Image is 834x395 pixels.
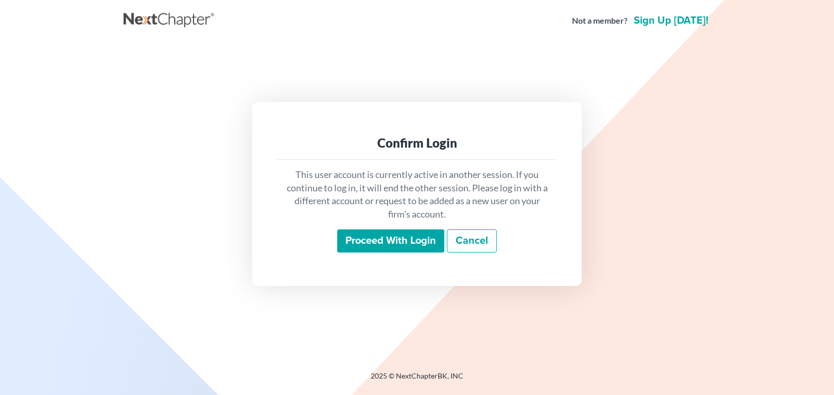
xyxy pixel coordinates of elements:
div: 2025 © NextChapterBK, INC [124,371,710,389]
a: Sign up [DATE]! [632,15,710,26]
a: Cancel [447,229,497,253]
input: Proceed with login [337,229,444,253]
p: This user account is currently active in another session. If you continue to log in, it will end ... [285,168,549,221]
div: Confirm Login [285,135,549,151]
strong: Not a member? [572,15,628,27]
